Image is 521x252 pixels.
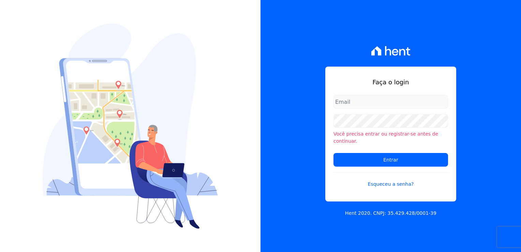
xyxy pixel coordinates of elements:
[43,24,218,229] img: Login
[333,130,448,145] li: Você precisa entrar ou registrar-se antes de continuar.
[333,153,448,167] input: Entrar
[345,210,436,217] p: Hent 2020. CNPJ: 35.429.428/0001-39
[333,172,448,188] a: Esqueceu a senha?
[333,95,448,109] input: Email
[333,78,448,87] h1: Faça o login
